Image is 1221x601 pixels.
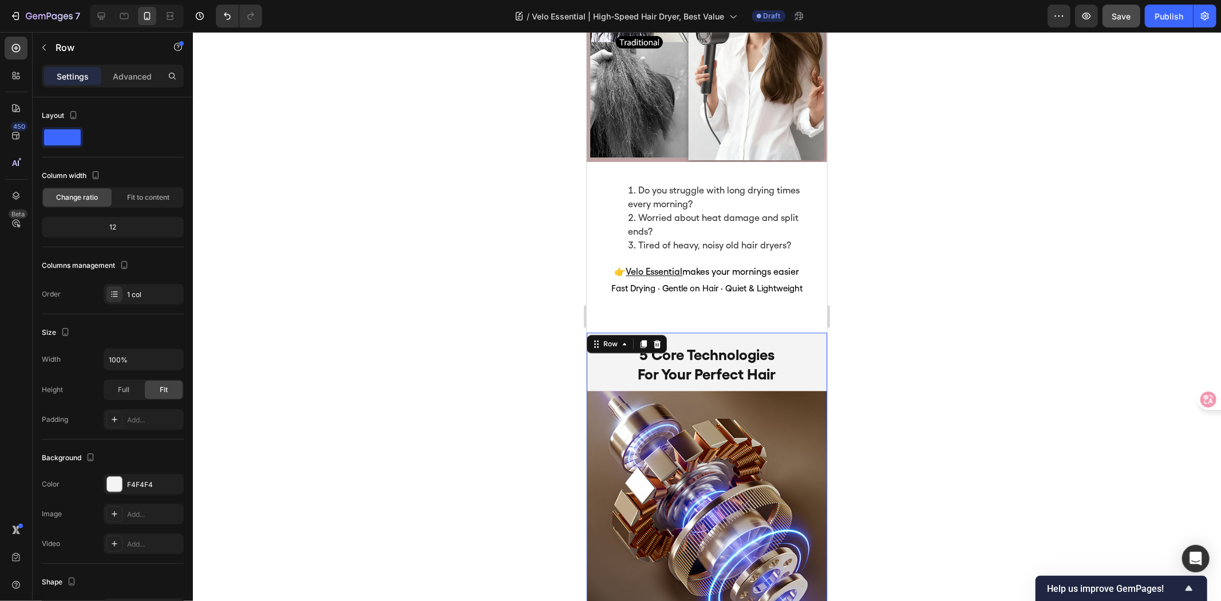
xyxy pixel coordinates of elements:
[42,509,62,519] div: Image
[1103,5,1140,27] button: Save
[42,539,60,549] div: Video
[1155,10,1183,22] div: Publish
[1145,5,1193,27] button: Publish
[42,575,78,590] div: Shape
[1047,583,1182,594] span: Help us improve GemPages!
[113,70,152,82] p: Advanced
[42,168,102,184] div: Column width
[9,209,27,219] div: Beta
[127,480,181,490] div: F4F4F4
[764,11,781,21] span: Draft
[75,9,80,23] p: 7
[42,354,61,365] div: Width
[127,539,181,549] div: Add...
[42,385,63,395] div: Height
[42,289,61,299] div: Order
[56,41,153,54] p: Row
[160,385,168,395] span: Fit
[1182,545,1210,572] div: Open Intercom Messenger
[104,349,183,370] input: Auto
[216,5,262,27] div: Undo/Redo
[44,219,181,235] div: 12
[42,108,80,124] div: Layout
[118,385,129,395] span: Full
[127,415,181,425] div: Add...
[1047,582,1196,595] button: Show survey - Help us improve GemPages!
[57,192,98,203] span: Change ratio
[42,479,60,489] div: Color
[127,290,181,300] div: 1 col
[127,509,181,520] div: Add...
[11,122,27,131] div: 450
[587,32,827,601] iframe: Design area
[42,325,72,341] div: Size
[5,5,85,27] button: 7
[42,450,97,466] div: Background
[127,192,169,203] span: Fit to content
[1112,11,1131,21] span: Save
[42,258,131,274] div: Columns management
[527,10,530,22] span: /
[532,10,725,22] span: Velo Essential | High-Speed Hair Dryer, Best Value
[57,70,89,82] p: Settings
[42,414,68,425] div: Padding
